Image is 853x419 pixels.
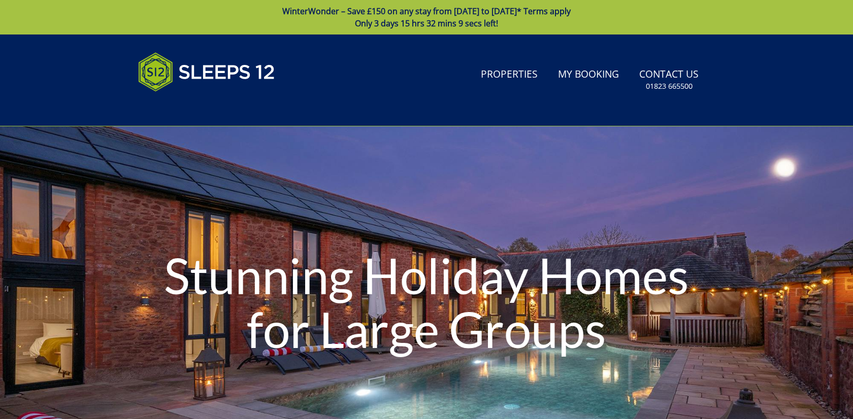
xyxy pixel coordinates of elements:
[646,81,693,91] small: 01823 665500
[477,63,542,86] a: Properties
[133,103,240,112] iframe: Customer reviews powered by Trustpilot
[355,18,498,29] span: Only 3 days 15 hrs 32 mins 9 secs left!
[128,228,725,376] h1: Stunning Holiday Homes for Large Groups
[554,63,623,86] a: My Booking
[635,63,703,96] a: Contact Us01823 665500
[138,47,275,97] img: Sleeps 12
